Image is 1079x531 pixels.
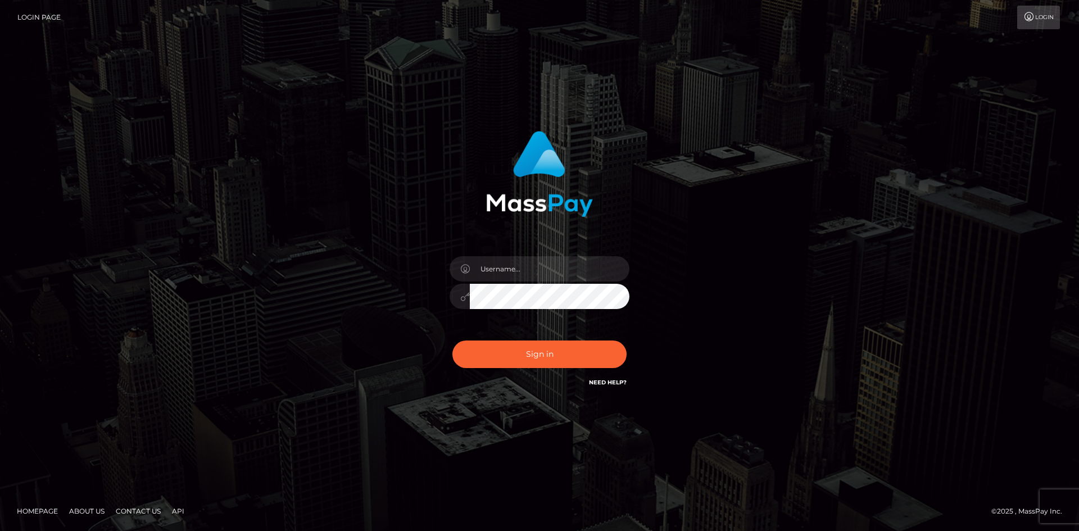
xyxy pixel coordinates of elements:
a: Homepage [12,502,62,520]
a: Login [1017,6,1060,29]
img: MassPay Login [486,131,593,217]
a: About Us [65,502,109,520]
input: Username... [470,256,629,282]
a: Login Page [17,6,61,29]
a: Need Help? [589,379,627,386]
button: Sign in [452,341,627,368]
div: © 2025 , MassPay Inc. [991,505,1071,518]
a: Contact Us [111,502,165,520]
a: API [167,502,189,520]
